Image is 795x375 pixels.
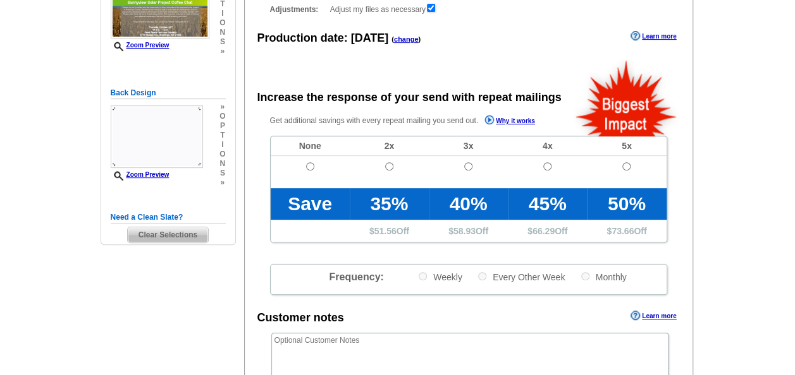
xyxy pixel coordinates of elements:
div: Production date: [257,30,421,47]
span: » [219,178,225,187]
td: $ Off [350,220,429,242]
div: Increase the response of your send with repeat mailings [257,89,562,106]
h5: Need a Clean Slate? [111,211,226,223]
span: o [219,150,225,159]
a: Zoom Preview [111,42,169,49]
span: n [219,28,225,37]
div: Customer notes [257,309,344,326]
h5: Back Design [111,87,226,99]
span: » [219,102,225,112]
td: $ Off [587,220,666,242]
input: Monthly [581,272,589,280]
td: 40% [429,188,508,220]
p: Get additional savings with every repeat mailing you send out. [270,114,562,128]
a: change [394,35,419,43]
div: Adjust my files as necessary [270,3,667,15]
td: $ Off [508,220,587,242]
label: Monthly [580,271,627,283]
td: 5x [587,136,666,156]
span: p [219,121,225,131]
span: 58.93 [453,226,476,236]
span: n [219,159,225,169]
td: 50% [587,188,666,220]
input: Weekly [419,272,427,280]
a: Learn more [631,311,676,321]
a: Zoom Preview [111,171,169,178]
td: None [271,136,350,156]
td: $ Off [429,220,508,242]
a: Why it works [484,115,535,128]
span: » [219,47,225,56]
td: 35% [350,188,429,220]
span: s [219,37,225,47]
span: 73.66 [612,226,634,236]
span: Clear Selections [128,227,208,242]
td: 45% [508,188,587,220]
img: small-thumb.jpg [111,105,203,168]
a: Learn more [631,31,676,41]
span: s [219,169,225,178]
input: Every Other Week [478,272,486,280]
td: 3x [429,136,508,156]
td: Save [271,188,350,220]
span: i [219,9,225,18]
td: 4x [508,136,587,156]
span: o [219,112,225,121]
label: Every Other Week [477,271,565,283]
span: t [219,131,225,140]
strong: Adjustments: [270,4,326,15]
span: 66.29 [533,226,555,236]
td: 2x [350,136,429,156]
span: 51.56 [374,226,397,236]
span: i [219,140,225,150]
span: o [219,18,225,28]
label: Weekly [417,271,462,283]
span: ( ) [391,35,421,43]
span: [DATE] [351,32,389,44]
img: biggestImpact.png [574,59,679,136]
span: Frequency: [329,271,383,282]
